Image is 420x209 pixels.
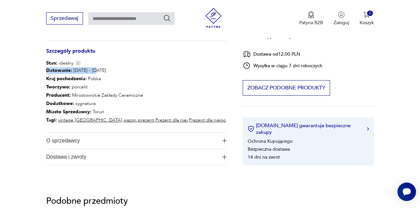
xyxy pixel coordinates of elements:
div: Dostawa od 12,00 PLN [243,50,322,58]
span: Dostawa i zwroty [46,149,218,165]
img: Ikona strzałki w prawo [367,127,369,131]
p: Patyna B2B [299,20,323,26]
p: Toruń [46,108,226,116]
img: Ikona certyfikatu [248,126,254,132]
b: Dodatkowe : [46,100,74,107]
div: 0 [367,11,373,16]
button: [DOMAIN_NAME] gwarantuje bezpieczne zakupy [248,122,369,135]
p: Mirostowickie Zakłady Ceramiczne [46,91,226,100]
div: Wysyłka w ciągu 7 dni roboczych [243,62,322,70]
a: Sprzedawaj [46,17,83,21]
a: wazon [124,117,136,123]
img: Ikonka użytkownika [338,11,345,18]
button: Patyna B2B [299,11,323,26]
p: Zaloguj [334,20,349,26]
button: Zobacz podobne produkty [243,80,330,96]
a: [GEOGRAPHIC_DATA] [75,117,122,123]
img: Ikona plusa [222,155,227,159]
p: , , , , , [46,116,226,125]
button: Szukaj [163,14,171,22]
button: Zaloguj [334,11,349,26]
b: Datowanie : [46,67,72,74]
a: prezent [138,117,154,123]
img: Ikona plusa [222,138,227,143]
h3: Szczegóły produktu [46,49,227,60]
a: Prezent dla niej [155,117,188,123]
span: O sprzedawcy [46,133,218,149]
img: Info icon [75,60,81,66]
b: Producent : [46,92,71,98]
p: Polska [46,75,226,83]
img: Ikona dostawy [243,50,251,58]
button: Sprzedawaj [46,12,83,25]
a: vintage [58,117,73,123]
li: Ochrona Kupującego [248,138,293,144]
li: Bezpieczna dostawa [248,146,290,152]
b: Tworzywo : [46,84,70,90]
a: Prezent dla niego [189,117,226,123]
button: Ikona plusaDostawa i zwroty [46,149,227,165]
img: Ikona koszyka [363,11,370,18]
b: Kraj pochodzenia : [46,76,87,82]
b: Stan: [46,60,57,66]
p: Koszyk [360,20,374,26]
iframe: Smartsupp widget button [397,183,416,201]
button: 0Koszyk [360,11,374,26]
b: Tagi: [46,117,57,123]
p: porcelit [46,83,226,91]
b: Miasto Sprzedawcy : [46,109,91,115]
p: Podobne przedmioty [46,197,374,205]
span: idealny [46,60,73,67]
button: Ikona plusaO sprzedawcy [46,133,227,149]
p: sygnatura [46,100,226,108]
img: Ikona medalu [308,11,314,19]
li: 14 dni na zwrot [248,154,280,160]
a: Ikona medaluPatyna B2B [299,11,323,26]
img: Patyna - sklep z meblami i dekoracjami vintage [204,8,223,28]
p: [DATE] - [DATE] [46,67,226,75]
